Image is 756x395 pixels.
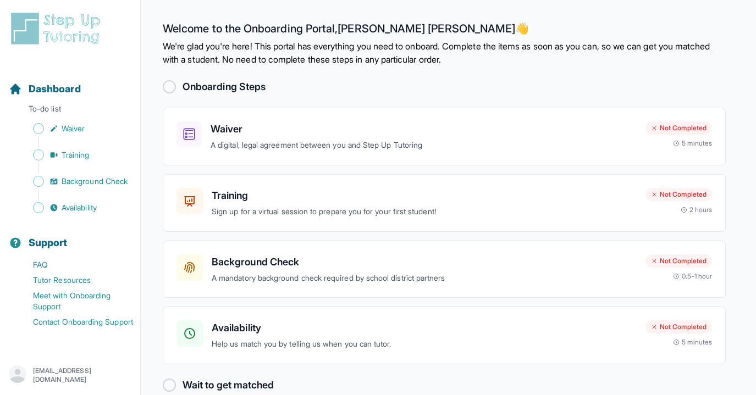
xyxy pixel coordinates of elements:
h3: Waiver [211,121,637,137]
p: We're glad you're here! This portal has everything you need to onboard. Complete the items as soo... [163,40,726,66]
button: Dashboard [4,64,136,101]
h3: Background Check [212,254,637,270]
div: 2 hours [681,205,713,214]
a: Waiver [9,121,140,136]
span: Support [29,235,68,251]
h3: Training [212,188,637,203]
p: A mandatory background check required by school district partners [212,272,637,285]
div: 5 minutes [673,139,712,148]
span: Dashboard [29,81,81,97]
div: Not Completed [645,188,712,201]
button: [EMAIL_ADDRESS][DOMAIN_NAME] [9,365,131,385]
a: Contact Onboarding Support [9,314,140,330]
div: Not Completed [645,121,712,135]
p: [EMAIL_ADDRESS][DOMAIN_NAME] [33,366,131,384]
span: Training [62,149,90,160]
div: Not Completed [645,254,712,268]
button: Support [4,218,136,255]
h3: Availability [212,320,637,336]
div: Not Completed [645,320,712,333]
a: Meet with Onboarding Support [9,288,140,314]
h2: Wait to get matched [183,377,274,393]
a: Dashboard [9,81,81,97]
div: 5 minutes [673,338,712,347]
p: Sign up for a virtual session to prepare you for your first student! [212,205,637,218]
span: Waiver [62,123,85,134]
a: Tutor Resources [9,272,140,288]
p: A digital, legal agreement between you and Step Up Tutoring [211,139,637,152]
a: AvailabilityHelp us match you by telling us when you can tutor.Not Completed5 minutes [163,307,726,364]
a: Background Check [9,174,140,189]
h2: Welcome to the Onboarding Portal, [PERSON_NAME] [PERSON_NAME] 👋 [163,22,726,40]
h2: Onboarding Steps [183,79,266,94]
a: WaiverA digital, legal agreement between you and Step Up TutoringNot Completed5 minutes [163,108,726,165]
div: 0.5-1 hour [673,272,712,281]
a: TrainingSign up for a virtual session to prepare you for your first student!Not Completed2 hours [163,174,726,232]
span: Background Check [62,176,128,187]
a: Background CheckA mandatory background check required by school district partnersNot Completed0.5... [163,241,726,298]
img: logo [9,11,107,46]
a: Training [9,147,140,163]
a: Availability [9,200,140,215]
p: To-do list [4,103,136,119]
a: FAQ [9,257,140,272]
span: Availability [62,202,97,213]
p: Help us match you by telling us when you can tutor. [212,338,637,351]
